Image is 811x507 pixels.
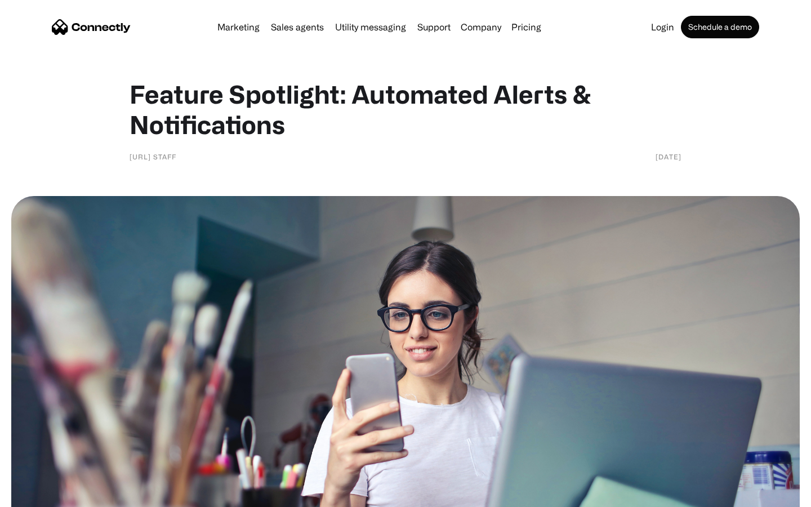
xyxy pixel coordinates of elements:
div: [DATE] [656,151,681,162]
div: Company [461,19,501,35]
a: Marketing [213,23,264,32]
ul: Language list [23,487,68,503]
a: Schedule a demo [681,16,759,38]
a: Support [413,23,455,32]
h1: Feature Spotlight: Automated Alerts & Notifications [130,79,681,140]
div: [URL] staff [130,151,176,162]
a: Login [647,23,679,32]
aside: Language selected: English [11,487,68,503]
a: Utility messaging [331,23,411,32]
a: Sales agents [266,23,328,32]
a: Pricing [507,23,546,32]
